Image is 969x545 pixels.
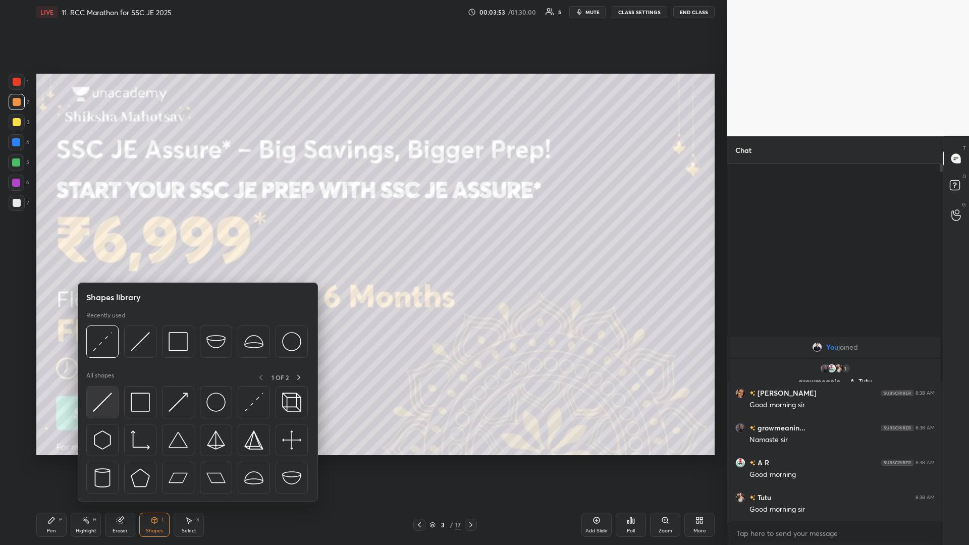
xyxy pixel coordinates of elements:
[206,393,226,412] img: svg+xml;charset=utf-8,%3Csvg%20xmlns%3D%22http%3A%2F%2Fwww.w3.org%2F2000%2Fsvg%22%20width%3D%2236...
[963,144,966,152] p: T
[749,435,935,445] div: Namaste sir
[36,6,58,18] div: LIVE
[569,6,606,18] button: mute
[272,373,289,381] p: 1 OF 2
[62,8,172,17] h4: 11. RCC Marathon for SSC JE 2025
[558,10,561,15] div: 5
[749,425,756,431] img: no-rating-badge.077c3623.svg
[86,291,141,303] h5: Shapes library
[438,522,448,528] div: 3
[735,458,745,468] img: 4eb8b984e2494f249d6002d030cb70ce.jpg
[169,468,188,487] img: svg+xml;charset=utf-8,%3Csvg%20xmlns%3D%22http%3A%2F%2Fwww.w3.org%2F2000%2Fsvg%22%20width%3D%2244...
[206,332,226,351] img: svg+xml;charset=utf-8,%3Csvg%20xmlns%3D%22http%3A%2F%2Fwww.w3.org%2F2000%2Fsvg%22%20width%3D%2238...
[627,528,635,533] div: Poll
[244,430,263,450] img: svg+xml;charset=utf-8,%3Csvg%20xmlns%3D%22http%3A%2F%2Fwww.w3.org%2F2000%2Fsvg%22%20width%3D%2234...
[916,495,935,501] div: 8:38 AM
[749,505,935,515] div: Good morning sir
[59,517,62,522] div: P
[9,195,29,211] div: 7
[749,400,935,410] div: Good morning sir
[9,74,29,90] div: 1
[838,343,858,351] span: joined
[962,173,966,180] p: D
[76,528,96,533] div: Highlight
[196,517,199,522] div: S
[86,371,114,384] p: All shapes
[673,6,715,18] button: End Class
[206,430,226,450] img: svg+xml;charset=utf-8,%3Csvg%20xmlns%3D%22http%3A%2F%2Fwww.w3.org%2F2000%2Fsvg%22%20width%3D%2234...
[282,332,301,351] img: svg+xml;charset=utf-8,%3Csvg%20xmlns%3D%22http%3A%2F%2Fwww.w3.org%2F2000%2Fsvg%22%20width%3D%2236...
[736,377,934,386] p: growmeanin..., A, Tutu
[834,363,844,373] img: 725f5ab3fc7b4c5682355beb82fcfb9c.jpg
[827,363,837,373] img: 4eb8b984e2494f249d6002d030cb70ce.jpg
[244,393,263,412] img: svg+xml;charset=utf-8,%3Csvg%20xmlns%3D%22http%3A%2F%2Fwww.w3.org%2F2000%2Fsvg%22%20width%3D%2230...
[916,460,935,466] div: 8:38 AM
[749,460,756,466] img: no-rating-badge.077c3623.svg
[756,388,817,398] h6: [PERSON_NAME]
[881,390,913,396] img: 4P8fHbbgJtejmAAAAAElFTkSuQmCC
[93,517,96,522] div: H
[881,460,913,466] img: 4P8fHbbgJtejmAAAAAElFTkSuQmCC
[113,528,128,533] div: Eraser
[93,468,112,487] img: svg+xml;charset=utf-8,%3Csvg%20xmlns%3D%22http%3A%2F%2Fwww.w3.org%2F2000%2Fsvg%22%20width%3D%2228...
[585,528,608,533] div: Add Slide
[131,393,150,412] img: svg+xml;charset=utf-8,%3Csvg%20xmlns%3D%22http%3A%2F%2Fwww.w3.org%2F2000%2Fsvg%22%20width%3D%2234...
[282,468,301,487] img: svg+xml;charset=utf-8,%3Csvg%20xmlns%3D%22http%3A%2F%2Fwww.w3.org%2F2000%2Fsvg%22%20width%3D%2238...
[841,363,851,373] div: 1
[693,528,706,533] div: More
[820,363,830,373] img: d5943a60338d4702bbd5b520241f8b59.jpg
[727,335,943,521] div: grid
[585,9,600,16] span: mute
[131,430,150,450] img: svg+xml;charset=utf-8,%3Csvg%20xmlns%3D%22http%3A%2F%2Fwww.w3.org%2F2000%2Fsvg%22%20width%3D%2233...
[881,425,913,431] img: 4P8fHbbgJtejmAAAAAElFTkSuQmCC
[244,468,263,487] img: svg+xml;charset=utf-8,%3Csvg%20xmlns%3D%22http%3A%2F%2Fwww.w3.org%2F2000%2Fsvg%22%20width%3D%2238...
[169,430,188,450] img: svg+xml;charset=utf-8,%3Csvg%20xmlns%3D%22http%3A%2F%2Fwww.w3.org%2F2000%2Fsvg%22%20width%3D%2238...
[735,493,745,503] img: 725f5ab3fc7b4c5682355beb82fcfb9c.jpg
[8,175,29,191] div: 6
[93,430,112,450] img: svg+xml;charset=utf-8,%3Csvg%20xmlns%3D%22http%3A%2F%2Fwww.w3.org%2F2000%2Fsvg%22%20width%3D%2230...
[206,468,226,487] img: svg+xml;charset=utf-8,%3Csvg%20xmlns%3D%22http%3A%2F%2Fwww.w3.org%2F2000%2Fsvg%22%20width%3D%2244...
[93,393,112,412] img: svg+xml;charset=utf-8,%3Csvg%20xmlns%3D%22http%3A%2F%2Fwww.w3.org%2F2000%2Fsvg%22%20width%3D%2230...
[9,114,29,130] div: 3
[9,94,29,110] div: 2
[131,468,150,487] img: svg+xml;charset=utf-8,%3Csvg%20xmlns%3D%22http%3A%2F%2Fwww.w3.org%2F2000%2Fsvg%22%20width%3D%2234...
[727,137,760,163] p: Chat
[131,332,150,351] img: svg+xml;charset=utf-8,%3Csvg%20xmlns%3D%22http%3A%2F%2Fwww.w3.org%2F2000%2Fsvg%22%20width%3D%2230...
[8,134,29,150] div: 4
[47,528,56,533] div: Pen
[659,528,672,533] div: Zoom
[455,520,461,529] div: 17
[916,390,935,396] div: 8:38 AM
[756,492,771,503] h6: Tutu
[450,522,453,528] div: /
[735,388,745,398] img: ad9b1ca7378248a280ec44d6413dd476.jpg
[826,343,838,351] span: You
[244,332,263,351] img: svg+xml;charset=utf-8,%3Csvg%20xmlns%3D%22http%3A%2F%2Fwww.w3.org%2F2000%2Fsvg%22%20width%3D%2238...
[749,470,935,480] div: Good morning
[282,430,301,450] img: svg+xml;charset=utf-8,%3Csvg%20xmlns%3D%22http%3A%2F%2Fwww.w3.org%2F2000%2Fsvg%22%20width%3D%2240...
[735,423,745,433] img: d5943a60338d4702bbd5b520241f8b59.jpg
[916,425,935,431] div: 8:38 AM
[282,393,301,412] img: svg+xml;charset=utf-8,%3Csvg%20xmlns%3D%22http%3A%2F%2Fwww.w3.org%2F2000%2Fsvg%22%20width%3D%2235...
[162,517,165,522] div: L
[169,393,188,412] img: svg+xml;charset=utf-8,%3Csvg%20xmlns%3D%22http%3A%2F%2Fwww.w3.org%2F2000%2Fsvg%22%20width%3D%2230...
[182,528,196,533] div: Select
[812,342,822,352] img: 3a38f146e3464b03b24dd93f76ec5ac5.jpg
[146,528,163,533] div: Shapes
[93,332,112,351] img: svg+xml;charset=utf-8,%3Csvg%20xmlns%3D%22http%3A%2F%2Fwww.w3.org%2F2000%2Fsvg%22%20width%3D%2230...
[749,495,756,501] img: no-rating-badge.077c3623.svg
[8,154,29,171] div: 5
[749,391,756,396] img: no-rating-badge.077c3623.svg
[169,332,188,351] img: svg+xml;charset=utf-8,%3Csvg%20xmlns%3D%22http%3A%2F%2Fwww.w3.org%2F2000%2Fsvg%22%20width%3D%2234...
[86,311,125,319] p: Recently used
[756,422,805,433] h6: growmeanin...
[962,201,966,208] p: G
[756,457,769,468] h6: A R
[612,6,667,18] button: CLASS SETTINGS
